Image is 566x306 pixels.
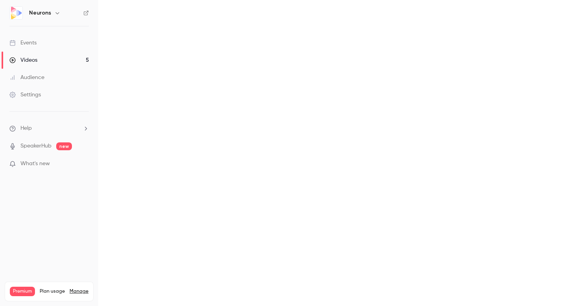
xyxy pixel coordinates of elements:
[20,124,32,133] span: Help
[70,288,88,295] a: Manage
[9,91,41,99] div: Settings
[56,142,72,150] span: new
[9,124,89,133] li: help-dropdown-opener
[20,142,51,150] a: SpeakerHub
[29,9,51,17] h6: Neurons
[9,56,37,64] div: Videos
[9,74,44,81] div: Audience
[10,7,22,19] img: Neurons
[20,160,50,168] span: What's new
[40,288,65,295] span: Plan usage
[9,39,37,47] div: Events
[10,287,35,296] span: Premium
